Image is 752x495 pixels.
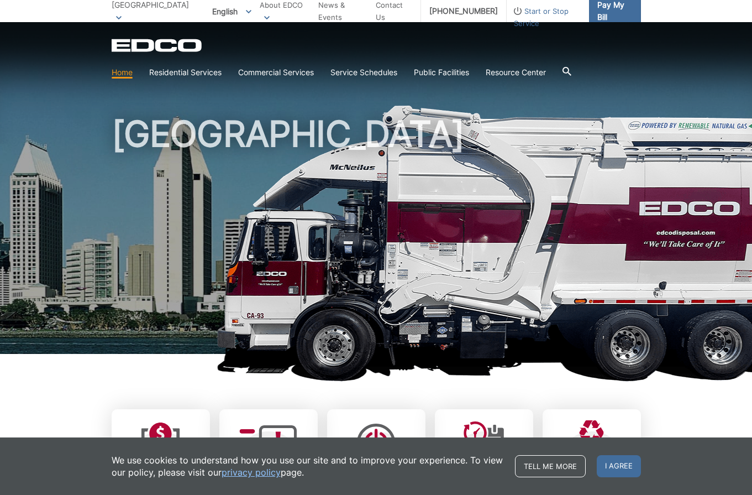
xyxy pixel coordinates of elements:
[414,66,469,79] a: Public Facilities
[222,466,281,478] a: privacy policy
[238,66,314,79] a: Commercial Services
[330,66,397,79] a: Service Schedules
[204,2,260,20] span: English
[112,454,504,478] p: We use cookies to understand how you use our site and to improve your experience. To view our pol...
[515,455,586,477] a: Tell me more
[112,66,133,79] a: Home
[486,66,546,79] a: Resource Center
[149,66,222,79] a: Residential Services
[597,455,641,477] span: I agree
[112,116,641,359] h1: [GEOGRAPHIC_DATA]
[112,39,203,52] a: EDCD logo. Return to the homepage.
